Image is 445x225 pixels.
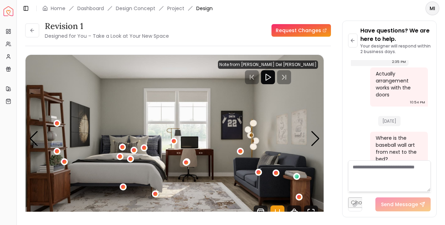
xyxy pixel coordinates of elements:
img: Design Render 1 [26,55,324,222]
nav: breadcrumb [42,5,213,12]
div: Where is the baseball wall art from next to the bed? [376,135,421,162]
small: Designed for You – Take a Look at Your New Space [45,32,169,39]
div: Actually arrangement works with the doors [376,70,421,98]
a: Home [51,5,65,12]
div: Carousel [26,55,324,222]
div: Note from [PERSON_NAME] Del [PERSON_NAME] [218,60,318,69]
button: MI [425,1,439,15]
a: Dashboard [77,5,104,12]
p: Your designer will respond within 2 business days. [360,43,431,55]
img: Spacejoy Logo [3,6,13,16]
div: 10:54 PM [410,99,425,106]
a: Project [167,5,184,12]
svg: Shop Products from this design [254,205,268,219]
a: Spacejoy [3,6,13,16]
span: Design [196,5,213,12]
span: MI [426,2,439,15]
h3: Revision 1 [45,21,169,32]
svg: Fullscreen [304,205,318,219]
div: 2:35 PM [392,58,406,65]
div: Previous slide [29,131,38,146]
li: Design Concept [116,5,155,12]
svg: 360 View [287,205,301,219]
svg: Hotspots Toggle [270,205,284,219]
p: Have questions? We are here to help. [360,27,431,43]
span: [DATE] [378,116,401,126]
div: Next slide [311,131,320,146]
svg: Play [264,73,272,81]
div: 1 / 4 [26,55,324,222]
a: Request Changes [271,24,331,37]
